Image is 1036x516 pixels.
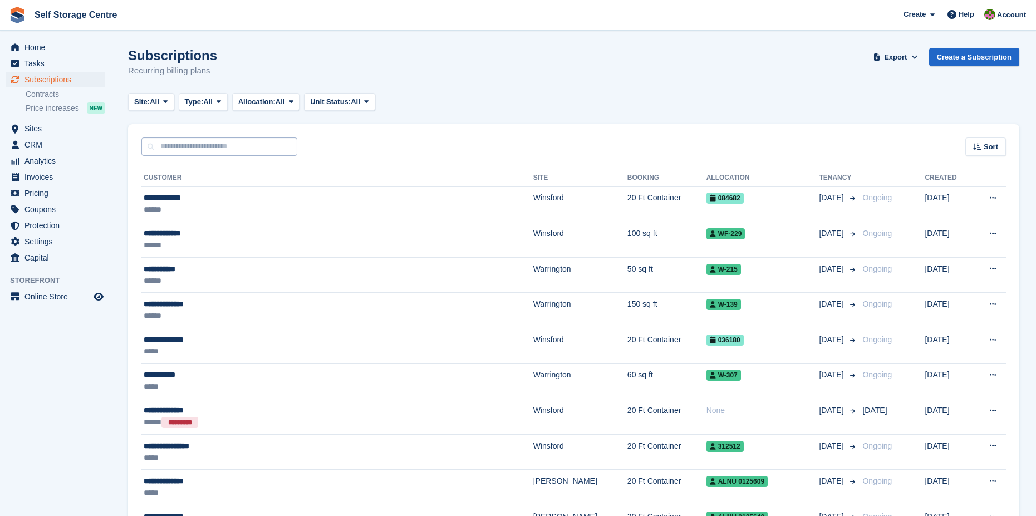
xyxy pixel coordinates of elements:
span: Type: [185,96,204,107]
td: Winsford [533,186,627,222]
span: All [203,96,213,107]
span: Capital [24,250,91,266]
a: Price increases NEW [26,102,105,114]
div: None [706,405,819,416]
span: [DATE] [819,475,846,487]
span: Create [904,9,926,20]
th: Allocation [706,169,819,187]
span: Settings [24,234,91,249]
span: [DATE] [819,192,846,204]
div: NEW [87,102,105,114]
td: 100 sq ft [627,222,706,258]
span: [DATE] [819,228,846,239]
button: Type: All [179,93,228,111]
td: [DATE] [925,328,971,364]
td: 20 Ft Container [627,434,706,470]
span: [DATE] [819,298,846,310]
a: menu [6,185,105,201]
span: W-307 [706,370,741,381]
span: Export [884,52,907,63]
span: Storefront [10,275,111,286]
a: Self Storage Centre [30,6,121,24]
span: Analytics [24,153,91,169]
td: Winsford [533,434,627,470]
td: [DATE] [925,186,971,222]
span: 312512 [706,441,744,452]
span: Ongoing [862,193,892,202]
span: Subscriptions [24,72,91,87]
a: menu [6,153,105,169]
th: Created [925,169,971,187]
td: 150 sq ft [627,293,706,328]
a: menu [6,250,105,266]
span: Help [959,9,974,20]
span: Ongoing [862,264,892,273]
a: menu [6,202,105,217]
span: ALNU 0125609 [706,476,768,487]
span: Invoices [24,169,91,185]
td: Winsford [533,222,627,258]
span: Ongoing [862,441,892,450]
a: menu [6,40,105,55]
button: Unit Status: All [304,93,375,111]
td: [DATE] [925,293,971,328]
span: [DATE] [862,406,887,415]
span: [DATE] [819,405,846,416]
td: [PERSON_NAME] [533,470,627,505]
button: Allocation: All [232,93,300,111]
span: Site: [134,96,150,107]
a: menu [6,56,105,71]
a: menu [6,169,105,185]
a: menu [6,218,105,233]
td: 20 Ft Container [627,470,706,505]
span: Sort [984,141,998,153]
span: All [276,96,285,107]
span: CRM [24,137,91,153]
span: Allocation: [238,96,276,107]
span: Home [24,40,91,55]
td: 60 sq ft [627,363,706,399]
th: Tenancy [819,169,858,187]
img: stora-icon-8386f47178a22dfd0bd8f6a31ec36ba5ce8667c1dd55bd0f319d3a0aa187defe.svg [9,7,26,23]
span: All [351,96,360,107]
button: Export [871,48,920,66]
a: menu [6,121,105,136]
span: Tasks [24,56,91,71]
span: W-215 [706,264,741,275]
span: [DATE] [819,263,846,275]
td: [DATE] [925,399,971,435]
a: menu [6,137,105,153]
span: [DATE] [819,440,846,452]
span: Account [997,9,1026,21]
td: Warrington [533,363,627,399]
h1: Subscriptions [128,48,217,63]
th: Booking [627,169,706,187]
span: [DATE] [819,369,846,381]
button: Site: All [128,93,174,111]
span: 084682 [706,193,744,204]
a: menu [6,234,105,249]
td: 20 Ft Container [627,399,706,435]
a: Create a Subscription [929,48,1019,66]
span: Ongoing [862,476,892,485]
span: Price increases [26,103,79,114]
th: Site [533,169,627,187]
td: Warrington [533,257,627,293]
span: Protection [24,218,91,233]
span: Sites [24,121,91,136]
th: Customer [141,169,533,187]
span: W-139 [706,299,741,310]
td: [DATE] [925,257,971,293]
td: [DATE] [925,434,971,470]
span: Ongoing [862,335,892,344]
span: Coupons [24,202,91,217]
span: 036180 [706,335,744,346]
span: All [150,96,159,107]
img: Robert Fletcher [984,9,995,20]
td: Warrington [533,293,627,328]
span: Ongoing [862,299,892,308]
a: Preview store [92,290,105,303]
span: [DATE] [819,334,846,346]
span: WF-229 [706,228,745,239]
span: Ongoing [862,229,892,238]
